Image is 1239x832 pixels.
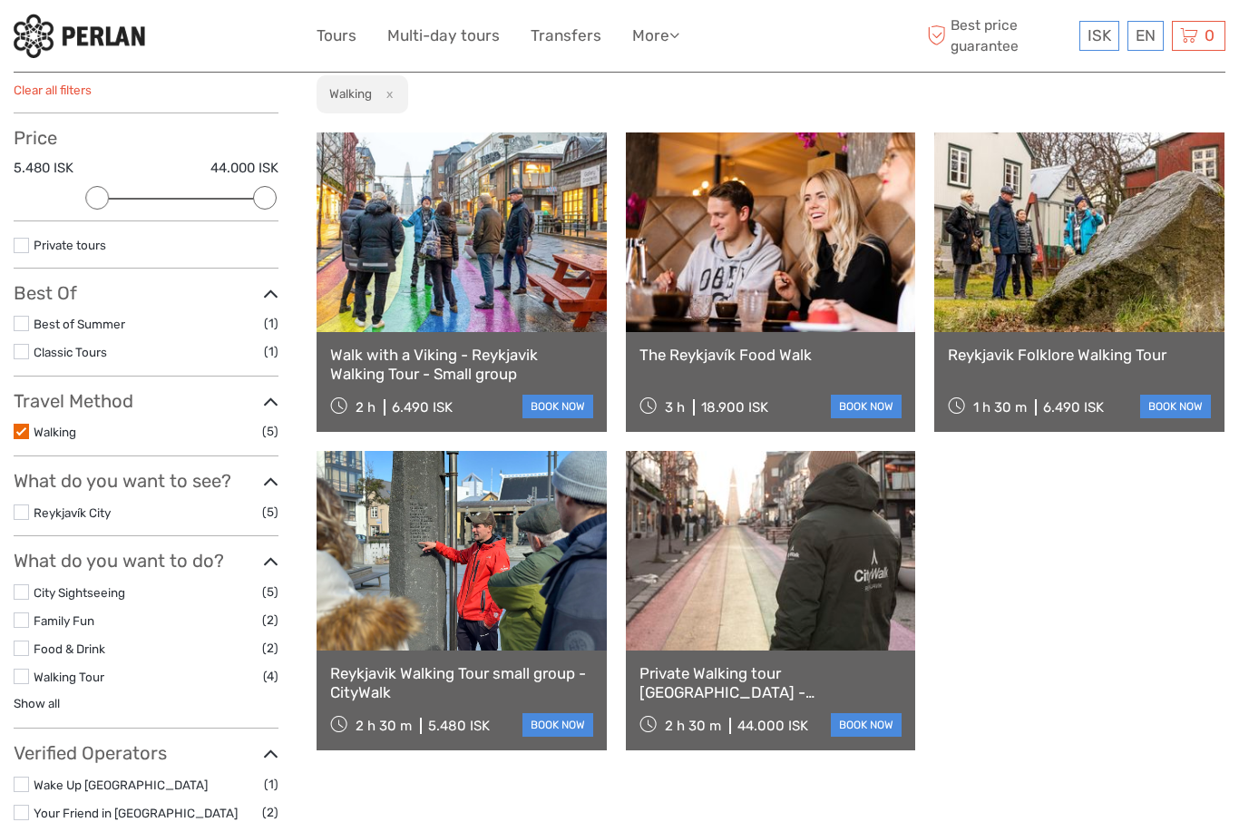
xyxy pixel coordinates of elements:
[209,28,230,50] button: Open LiveChat chat widget
[665,718,721,734] span: 2 h 30 m
[34,778,208,792] a: Wake Up [GEOGRAPHIC_DATA]
[329,86,372,101] h2: Walking
[14,14,145,58] img: 288-6a22670a-0f57-43d8-a107-52fbc9b92f2c_logo_small.jpg
[210,159,278,178] label: 44.000 ISK
[392,399,453,416] div: 6.490 ISK
[973,399,1027,416] span: 1 h 30 m
[34,505,111,520] a: Reykjavík City
[264,341,278,362] span: (1)
[375,84,399,103] button: x
[34,238,106,252] a: Private tours
[831,395,902,418] a: book now
[25,32,205,46] p: We're away right now. Please check back later!
[262,421,278,442] span: (5)
[14,742,278,764] h3: Verified Operators
[34,613,94,628] a: Family Fun
[737,718,808,734] div: 44.000 ISK
[387,23,500,49] a: Multi-day tours
[522,713,593,737] a: book now
[262,638,278,659] span: (2)
[262,502,278,523] span: (5)
[665,399,685,416] span: 3 h
[522,395,593,418] a: book now
[330,664,593,701] a: Reykjavik Walking Tour small group - CityWalk
[262,802,278,823] span: (2)
[356,399,376,416] span: 2 h
[317,23,356,49] a: Tours
[632,23,679,49] a: More
[1202,26,1217,44] span: 0
[14,470,278,492] h3: What do you want to see?
[639,664,902,701] a: Private Walking tour [GEOGRAPHIC_DATA] - [GEOGRAPHIC_DATA]
[1088,26,1111,44] span: ISK
[831,713,902,737] a: book now
[14,390,278,412] h3: Travel Method
[1127,21,1164,51] div: EN
[34,806,238,820] a: Your Friend in [GEOGRAPHIC_DATA]
[14,696,60,710] a: Show all
[262,582,278,602] span: (5)
[330,346,593,383] a: Walk with a Viking - Reykjavik Walking Tour - Small group
[34,425,76,439] a: Walking
[264,313,278,334] span: (1)
[1043,399,1104,416] div: 6.490 ISK
[14,550,278,572] h3: What do you want to do?
[34,345,107,359] a: Classic Tours
[922,15,1075,55] span: Best price guarantee
[948,346,1211,364] a: Reykjavik Folklore Walking Tour
[262,610,278,631] span: (2)
[701,399,768,416] div: 18.900 ISK
[14,83,92,97] a: Clear all filters
[428,718,490,734] div: 5.480 ISK
[531,23,601,49] a: Transfers
[14,159,73,178] label: 5.480 ISK
[14,282,278,304] h3: Best Of
[14,127,278,149] h3: Price
[356,718,412,734] span: 2 h 30 m
[34,317,125,331] a: Best of Summer
[639,346,902,364] a: The Reykjavík Food Walk
[264,774,278,795] span: (1)
[34,585,125,600] a: City Sightseeing
[34,641,105,656] a: Food & Drink
[1140,395,1211,418] a: book now
[263,666,278,687] span: (4)
[34,670,104,684] a: Walking Tour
